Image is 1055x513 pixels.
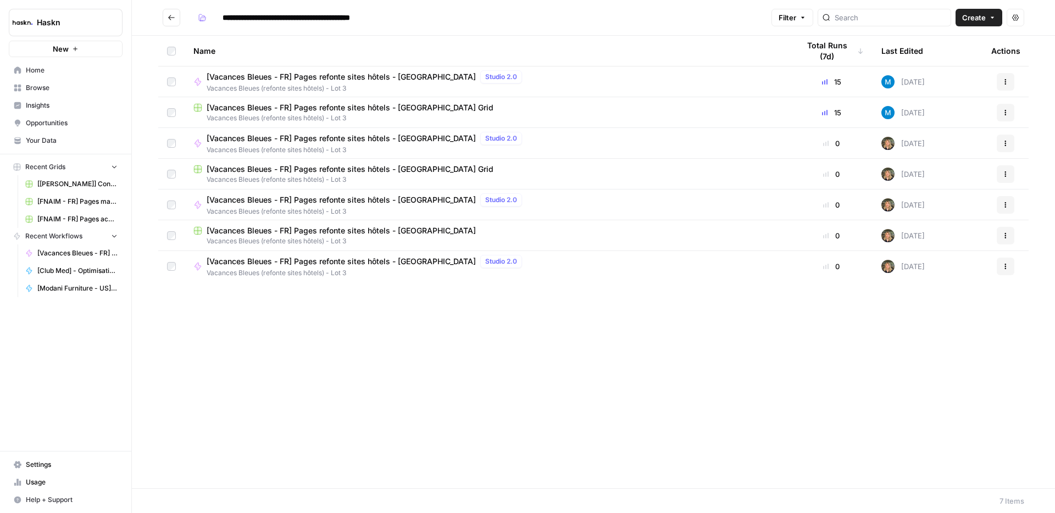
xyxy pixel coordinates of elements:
[193,255,781,278] a: [Vacances Bleues - FR] Pages refonte sites hôtels - [GEOGRAPHIC_DATA]Studio 2.0Vacances Bleues (r...
[9,228,123,244] button: Recent Workflows
[9,132,123,149] a: Your Data
[771,9,813,26] button: Filter
[20,244,123,262] a: [Vacances Bleues - FR] Pages refonte sites hôtels - [GEOGRAPHIC_DATA]
[193,113,781,123] span: Vacances Bleues (refonte sites hôtels) - Lot 3
[26,136,118,146] span: Your Data
[207,268,526,278] span: Vacances Bleues (refonte sites hôtels) - Lot 3
[799,107,864,118] div: 15
[193,236,781,246] span: Vacances Bleues (refonte sites hôtels) - Lot 3
[20,262,123,280] a: [Club Med] - Optimisation + FAQ
[37,179,118,189] span: [[PERSON_NAME]] Content Generation - Van Law Firm - Practice Pages Grid
[9,41,123,57] button: New
[9,9,123,36] button: Workspace: Haskn
[881,137,925,150] div: [DATE]
[20,175,123,193] a: [[PERSON_NAME]] Content Generation - Van Law Firm - Practice Pages Grid
[956,9,1002,26] button: Create
[799,230,864,241] div: 0
[991,36,1020,66] div: Actions
[881,75,925,88] div: [DATE]
[207,225,476,236] span: [Vacances Bleues - FR] Pages refonte sites hôtels - [GEOGRAPHIC_DATA]
[207,164,493,175] span: [Vacances Bleues - FR] Pages refonte sites hôtels - [GEOGRAPHIC_DATA] Grid
[881,229,925,242] div: [DATE]
[799,36,864,66] div: Total Runs (7d)
[193,193,781,216] a: [Vacances Bleues - FR] Pages refonte sites hôtels - [GEOGRAPHIC_DATA]Studio 2.0Vacances Bleues (r...
[193,225,781,246] a: [Vacances Bleues - FR] Pages refonte sites hôtels - [GEOGRAPHIC_DATA]Vacances Bleues (refonte sit...
[9,159,123,175] button: Recent Grids
[1000,495,1024,506] div: 7 Items
[9,62,123,79] a: Home
[26,118,118,128] span: Opportunities
[881,198,895,211] img: ziyu4k121h9vid6fczkx3ylgkuqx
[779,12,796,23] span: Filter
[193,36,781,66] div: Name
[25,162,65,172] span: Recent Grids
[26,65,118,75] span: Home
[9,114,123,132] a: Opportunities
[9,79,123,97] a: Browse
[881,36,923,66] div: Last Edited
[799,199,864,210] div: 0
[13,13,32,32] img: Haskn Logo
[37,197,118,207] span: [FNAIM - FR] Pages maison à vendre + ville - 150-300 mots Grid
[881,137,895,150] img: ziyu4k121h9vid6fczkx3ylgkuqx
[881,75,895,88] img: xlx1vc11lo246mpl6i14p9z1ximr
[9,491,123,509] button: Help + Support
[207,194,476,205] span: [Vacances Bleues - FR] Pages refonte sites hôtels - [GEOGRAPHIC_DATA]
[26,460,118,470] span: Settings
[881,260,925,273] div: [DATE]
[799,169,864,180] div: 0
[881,168,895,181] img: ziyu4k121h9vid6fczkx3ylgkuqx
[881,106,895,119] img: xlx1vc11lo246mpl6i14p9z1ximr
[9,473,123,491] a: Usage
[26,83,118,93] span: Browse
[207,207,526,216] span: Vacances Bleues (refonte sites hôtels) - Lot 3
[799,76,864,87] div: 15
[25,231,82,241] span: Recent Workflows
[835,12,946,23] input: Search
[37,283,118,293] span: [Modani Furniture - US] Pages catégories
[163,9,180,26] button: Go back
[193,164,781,185] a: [Vacances Bleues - FR] Pages refonte sites hôtels - [GEOGRAPHIC_DATA] GridVacances Bleues (refont...
[485,72,517,82] span: Studio 2.0
[799,261,864,272] div: 0
[9,97,123,114] a: Insights
[881,168,925,181] div: [DATE]
[37,214,118,224] span: [FNAIM - FR] Pages achat appartement + ville - 150-300 mots Grid
[37,266,118,276] span: [Club Med] - Optimisation + FAQ
[485,195,517,205] span: Studio 2.0
[881,260,895,273] img: ziyu4k121h9vid6fczkx3ylgkuqx
[207,102,493,113] span: [Vacances Bleues - FR] Pages refonte sites hôtels - [GEOGRAPHIC_DATA] Grid
[207,83,526,93] span: Vacances Bleues (refonte sites hôtels) - Lot 3
[193,102,781,123] a: [Vacances Bleues - FR] Pages refonte sites hôtels - [GEOGRAPHIC_DATA] GridVacances Bleues (refont...
[881,106,925,119] div: [DATE]
[26,101,118,110] span: Insights
[207,256,476,267] span: [Vacances Bleues - FR] Pages refonte sites hôtels - [GEOGRAPHIC_DATA]
[37,248,118,258] span: [Vacances Bleues - FR] Pages refonte sites hôtels - [GEOGRAPHIC_DATA]
[193,175,781,185] span: Vacances Bleues (refonte sites hôtels) - Lot 3
[9,456,123,473] a: Settings
[37,17,103,28] span: Haskn
[207,133,476,144] span: [Vacances Bleues - FR] Pages refonte sites hôtels - [GEOGRAPHIC_DATA]
[485,133,517,143] span: Studio 2.0
[193,70,781,93] a: [Vacances Bleues - FR] Pages refonte sites hôtels - [GEOGRAPHIC_DATA]Studio 2.0Vacances Bleues (r...
[962,12,986,23] span: Create
[20,193,123,210] a: [FNAIM - FR] Pages maison à vendre + ville - 150-300 mots Grid
[53,43,69,54] span: New
[26,477,118,487] span: Usage
[26,495,118,505] span: Help + Support
[881,198,925,211] div: [DATE]
[207,71,476,82] span: [Vacances Bleues - FR] Pages refonte sites hôtels - [GEOGRAPHIC_DATA]
[799,138,864,149] div: 0
[881,229,895,242] img: ziyu4k121h9vid6fczkx3ylgkuqx
[207,145,526,155] span: Vacances Bleues (refonte sites hôtels) - Lot 3
[20,210,123,228] a: [FNAIM - FR] Pages achat appartement + ville - 150-300 mots Grid
[193,132,781,155] a: [Vacances Bleues - FR] Pages refonte sites hôtels - [GEOGRAPHIC_DATA]Studio 2.0Vacances Bleues (r...
[485,256,517,266] span: Studio 2.0
[20,280,123,297] a: [Modani Furniture - US] Pages catégories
